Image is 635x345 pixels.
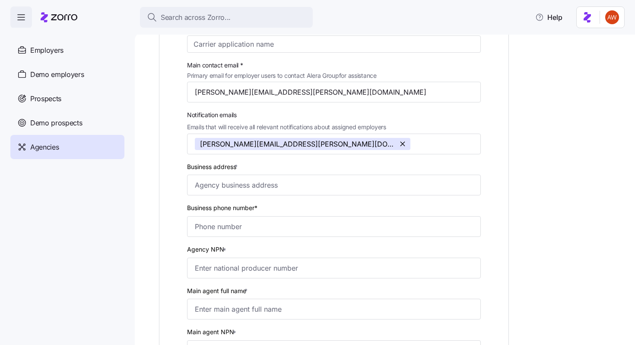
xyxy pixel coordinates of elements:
[10,62,124,86] a: Demo employers
[10,111,124,135] a: Demo prospects
[30,93,61,104] span: Prospects
[187,71,377,80] span: Primary email for employer users to contact Alera Group for assistance
[30,118,83,128] span: Demo prospects
[30,45,63,56] span: Employers
[30,142,59,153] span: Agencies
[187,61,377,70] span: Main contact email *
[187,258,481,278] input: Enter national producer number
[535,12,562,22] span: Help
[187,35,481,53] input: Carrier application name
[140,7,313,28] button: Search across Zorro...
[187,175,481,195] input: Agency business address
[187,110,386,120] span: Notification emails
[161,12,231,23] span: Search across Zorro...
[187,245,228,254] label: Agency NPN
[30,69,84,80] span: Demo employers
[187,82,481,102] input: Type contact email
[605,10,619,24] img: 3c671664b44671044fa8929adf5007c6
[200,138,395,150] span: [PERSON_NAME][EMAIL_ADDRESS][PERSON_NAME][DOMAIN_NAME]
[10,38,124,62] a: Employers
[10,86,124,111] a: Prospects
[187,299,481,319] input: Enter main agent full name
[187,162,239,172] label: Business address
[528,9,569,26] button: Help
[187,216,481,237] input: Phone number
[187,122,386,132] span: Emails that will receive all relevant notifications about assigned employers
[187,286,249,296] label: Main agent full name
[187,327,238,337] label: Main agent NPN
[10,135,124,159] a: Agencies
[187,203,257,213] label: Business phone number*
